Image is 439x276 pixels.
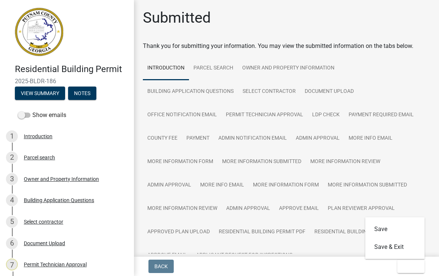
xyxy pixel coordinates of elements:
a: More Information Review [143,197,222,221]
button: Save & Exit [365,238,425,256]
a: Document Upload [300,80,358,104]
span: 2025-BLDR-186 [15,78,119,85]
button: Exit [397,260,424,273]
div: 4 [6,194,18,206]
div: 2 [6,152,18,163]
div: Parcel search [24,155,55,160]
a: Admin Approval [143,173,196,197]
a: More Information Form [143,150,218,174]
a: More Information Review [306,150,385,174]
h1: Submitted [143,9,211,27]
a: Applicant Request for Inspections [192,244,297,267]
a: Payment [182,127,214,150]
a: County Fee [143,127,182,150]
wm-modal-confirm: Notes [68,91,96,97]
span: Back [154,263,168,269]
a: Payment Required Email [344,103,418,127]
div: Permit Technician Approval [24,262,87,267]
img: Putnam County, Georgia [15,8,63,56]
a: Office Notification Email [143,103,221,127]
a: Owner and Property Information [238,56,339,80]
div: Thank you for submitting your information. You may view the submitted information on the tabs below. [143,42,430,51]
div: Select contractor [24,219,63,224]
div: Document Upload [24,241,65,246]
wm-modal-confirm: Summary [15,91,65,97]
button: Notes [68,87,96,100]
a: More Info Email [344,127,397,150]
a: Parcel search [189,56,238,80]
button: Back [148,260,174,273]
button: View Summary [15,87,65,100]
a: Admin Notification Email [214,127,291,150]
a: More Info Email [196,173,249,197]
div: Exit [365,217,425,259]
div: Building Application Questions [24,198,94,203]
div: Owner and Property Information [24,176,99,182]
a: Permit Technician Approval [221,103,308,127]
a: Residential Building Inspection Form [310,220,422,244]
label: Show emails [18,111,66,120]
div: 5 [6,216,18,228]
a: More Information Submitted [323,173,411,197]
a: Plan Reviewer Approval [323,197,399,221]
a: Introduction [143,56,189,80]
h4: Residential Building Permit [15,64,128,75]
a: LDP Check [308,103,344,127]
a: Admin Approval [222,197,275,221]
a: Admin Approval [291,127,344,150]
a: More Information Form [249,173,323,197]
a: Approved Plan Upload [143,220,214,244]
div: 6 [6,237,18,249]
a: Approve Email [275,197,323,221]
a: Residential Building Permit PDF [214,220,310,244]
span: Exit [403,263,414,269]
div: Introduction [24,134,52,139]
a: Approve Email [143,244,192,267]
a: Select contractor [238,80,300,104]
button: Save [365,220,425,238]
div: 7 [6,259,18,270]
a: More Information Submitted [218,150,306,174]
a: Building Application Questions [143,80,238,104]
div: 1 [6,130,18,142]
div: 3 [6,173,18,185]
